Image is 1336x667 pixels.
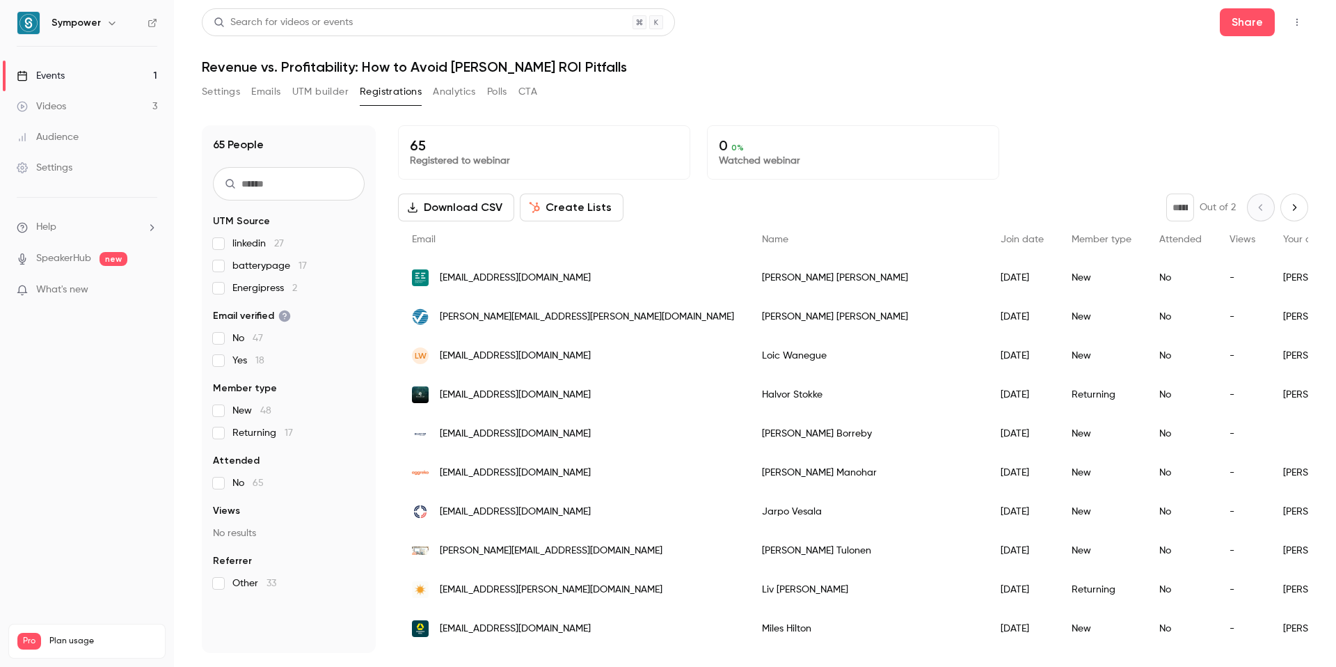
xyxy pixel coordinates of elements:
button: Share [1220,8,1275,36]
div: [DATE] [987,570,1058,609]
span: What's new [36,283,88,297]
div: [PERSON_NAME] [PERSON_NAME] [748,297,987,336]
span: No [232,476,264,490]
div: New [1058,453,1145,492]
div: [DATE] [987,297,1058,336]
span: Member type [1072,235,1131,244]
span: [EMAIL_ADDRESS][DOMAIN_NAME] [440,622,591,636]
div: Search for videos or events [214,15,353,30]
div: Miles Hilton [748,609,987,648]
div: - [1216,414,1269,453]
div: No [1145,336,1216,375]
span: 2 [292,283,297,293]
div: No [1145,570,1216,609]
div: Loic Wanegue [748,336,987,375]
span: [EMAIL_ADDRESS][DOMAIN_NAME] [440,505,591,519]
div: New [1058,609,1145,648]
span: [PERSON_NAME][EMAIL_ADDRESS][PERSON_NAME][DOMAIN_NAME] [440,310,734,324]
img: cellife.fi [412,547,429,556]
a: SpeakerHub [36,251,91,266]
div: Returning [1058,375,1145,414]
span: linkedin [232,237,284,251]
div: - [1216,336,1269,375]
button: Download CSV [398,194,514,221]
div: No [1145,297,1216,336]
button: Analytics [433,81,476,103]
button: Settings [202,81,240,103]
div: New [1058,297,1145,336]
div: Audience [17,130,79,144]
span: 27 [274,239,284,249]
span: Name [762,235,788,244]
div: New [1058,492,1145,531]
div: [DATE] [987,492,1058,531]
div: [DATE] [987,258,1058,297]
div: - [1216,258,1269,297]
div: No [1145,375,1216,414]
span: [EMAIL_ADDRESS][DOMAIN_NAME] [440,349,591,363]
div: - [1216,297,1269,336]
div: No [1145,492,1216,531]
span: batterypage [232,259,307,273]
span: UTM Source [213,214,270,228]
div: No [1145,609,1216,648]
p: Registered to webinar [410,154,678,168]
img: aggreko.com [412,464,429,481]
span: Plan usage [49,636,157,647]
span: [PERSON_NAME][EMAIL_ADDRESS][DOMAIN_NAME] [440,544,662,558]
span: [EMAIL_ADDRESS][DOMAIN_NAME] [440,388,591,402]
div: [PERSON_NAME] Borreby [748,414,987,453]
p: Watched webinar [719,154,987,168]
span: [EMAIL_ADDRESS][DOMAIN_NAME] [440,466,591,480]
p: Out of 2 [1200,201,1236,214]
span: 33 [267,579,276,588]
span: Referrer [213,554,252,568]
span: 17 [285,428,293,438]
div: Settings [17,161,72,175]
span: No [232,331,263,345]
span: [EMAIL_ADDRESS][DOMAIN_NAME] [440,427,591,441]
button: Next page [1280,194,1308,221]
span: Yes [232,354,264,368]
div: Returning [1058,570,1145,609]
div: Videos [17,100,66,113]
span: LW [415,350,427,362]
button: Create Lists [520,194,623,221]
img: europeanenergy.com [412,269,429,286]
span: 65 [253,478,264,488]
span: Email [412,235,436,244]
div: [PERSON_NAME] Manohar [748,453,987,492]
img: Sympower [17,12,40,34]
div: - [1216,531,1269,570]
span: New [232,404,271,418]
div: [PERSON_NAME] [PERSON_NAME] [748,258,987,297]
button: Emails [251,81,280,103]
span: Join date [1001,235,1044,244]
span: Member type [213,382,277,395]
div: [DATE] [987,375,1058,414]
div: No [1145,414,1216,453]
img: solkompaniet.se [412,581,429,598]
span: 0 % [731,143,744,152]
span: Other [232,576,276,590]
span: Views [1230,235,1255,244]
h6: Sympower [51,16,101,30]
img: cursor.fi [412,503,429,520]
img: commerzreal.com [412,620,429,637]
iframe: Noticeable Trigger [141,284,157,297]
span: [EMAIL_ADDRESS][PERSON_NAME][DOMAIN_NAME] [440,583,662,597]
button: Polls [487,81,507,103]
div: No [1145,531,1216,570]
button: CTA [518,81,537,103]
span: 17 [299,261,307,271]
p: No results [213,526,365,540]
img: bluetopsolar.com [412,425,429,442]
div: [DATE] [987,531,1058,570]
span: Energipress [232,281,297,295]
div: Jarpo Vesala [748,492,987,531]
span: 47 [253,333,263,343]
div: No [1145,258,1216,297]
button: Registrations [360,81,422,103]
div: No [1145,453,1216,492]
div: [DATE] [987,336,1058,375]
